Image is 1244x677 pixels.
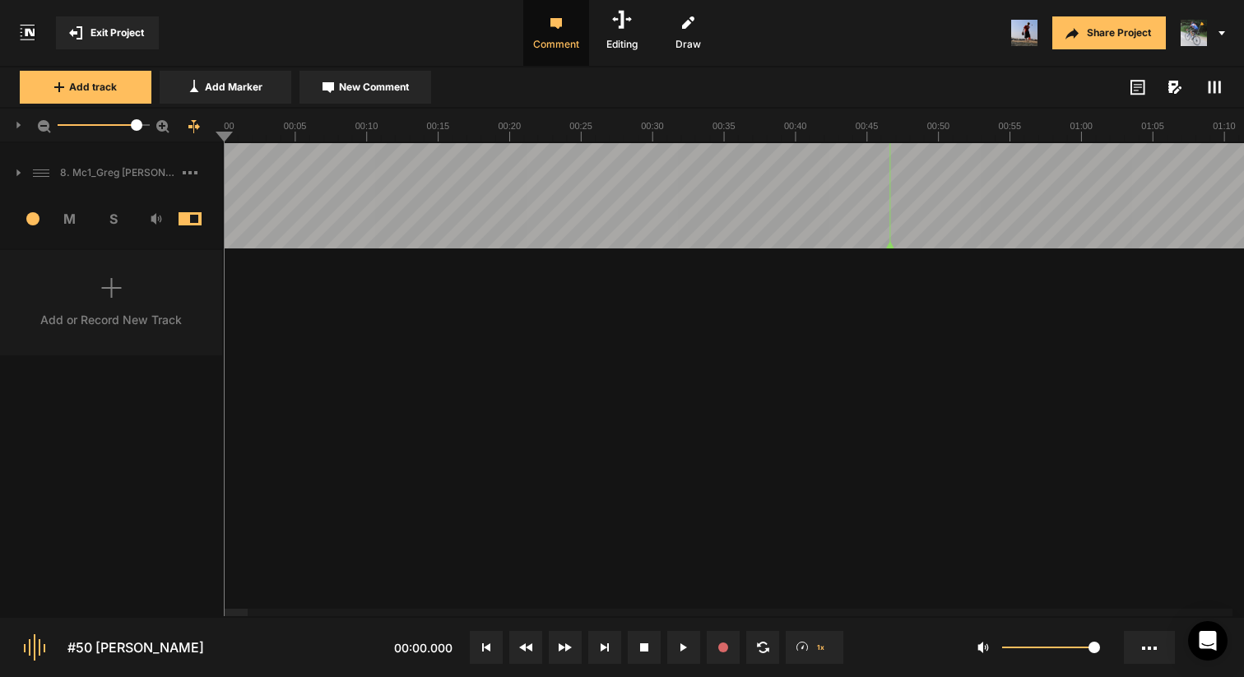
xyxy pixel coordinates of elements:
[91,209,135,229] span: S
[1141,121,1164,131] text: 01:05
[641,121,664,131] text: 00:30
[927,121,950,131] text: 00:50
[20,71,151,104] button: Add track
[56,16,159,49] button: Exit Project
[1181,20,1207,46] img: ACg8ocLxXzHjWyafR7sVkIfmxRufCxqaSAR27SDjuE-ggbMy1qqdgD8=s96-c
[205,80,262,95] span: Add Marker
[999,121,1022,131] text: 00:55
[786,631,843,664] button: 1x
[69,80,117,95] span: Add track
[1070,121,1093,131] text: 01:00
[713,121,736,131] text: 00:35
[284,121,307,131] text: 00:05
[394,641,453,655] span: 00:00.000
[355,121,378,131] text: 00:10
[784,121,807,131] text: 00:40
[339,80,409,95] span: New Comment
[1213,121,1236,131] text: 01:10
[299,71,431,104] button: New Comment
[1052,16,1166,49] button: Share Project
[427,121,450,131] text: 00:15
[1011,20,1037,46] img: ACg8ocJ5zrP0c3SJl5dKscm-Goe6koz8A9fWD7dpguHuX8DX5VIxymM=s96-c
[856,121,879,131] text: 00:45
[53,165,183,180] span: 8. Mc1_Greg [PERSON_NAME]
[160,71,291,104] button: Add Marker
[49,209,92,229] span: M
[67,638,204,657] div: #50 [PERSON_NAME]
[91,26,144,40] span: Exit Project
[40,311,182,328] div: Add or Record New Track
[498,121,521,131] text: 00:20
[1188,621,1228,661] div: Open Intercom Messenger
[569,121,592,131] text: 00:25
